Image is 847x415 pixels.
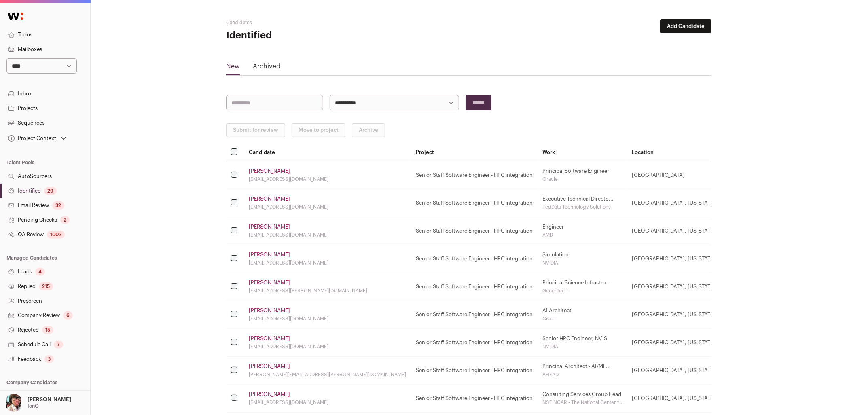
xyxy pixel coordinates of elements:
td: Senior Staff Software Engineer - HPC integration [411,273,538,301]
div: AHEAD [542,371,622,378]
div: Genentech [542,288,622,294]
td: [GEOGRAPHIC_DATA], [US_STATE] [627,328,776,356]
th: Location [627,144,776,161]
td: Engineer [538,217,627,245]
div: 6 [63,311,73,320]
img: Wellfound [3,8,28,24]
button: Open dropdown [3,394,73,412]
div: 215 [39,282,53,290]
th: Candidate [244,144,411,161]
div: 1003 [47,231,65,239]
div: [EMAIL_ADDRESS][DOMAIN_NAME] [249,232,406,238]
div: FedData Technology Solutions [542,204,622,210]
td: [GEOGRAPHIC_DATA] [627,161,776,189]
th: Project [411,144,538,161]
a: [PERSON_NAME] [249,391,290,398]
div: 3 [44,355,54,363]
div: [EMAIL_ADDRESS][PERSON_NAME][DOMAIN_NAME] [249,288,406,294]
a: [PERSON_NAME] [249,224,290,230]
div: 15 [42,326,53,334]
td: [GEOGRAPHIC_DATA], [US_STATE], [GEOGRAPHIC_DATA] [627,273,776,301]
div: NSF NCAR - The National Center f... [542,399,622,406]
td: [GEOGRAPHIC_DATA], [US_STATE], [GEOGRAPHIC_DATA] [627,189,776,217]
div: 7 [54,341,63,349]
div: [PERSON_NAME][EMAIL_ADDRESS][PERSON_NAME][DOMAIN_NAME] [249,371,406,378]
th: Work [538,144,627,161]
p: [PERSON_NAME] [28,396,71,403]
div: [EMAIL_ADDRESS][DOMAIN_NAME] [249,176,406,182]
td: Consulting Services Group Head [538,384,627,412]
td: Principal Architect - AI/ML... [538,356,627,384]
a: [PERSON_NAME] [249,279,290,286]
a: [PERSON_NAME] [249,307,290,314]
a: New [226,61,240,74]
div: [EMAIL_ADDRESS][DOMAIN_NAME] [249,399,406,406]
h2: Candidates [226,19,388,26]
td: Senior HPC Engineer, NVIS [538,328,627,356]
td: Senior Staff Software Engineer - HPC integration [411,301,538,328]
td: Principal Software Engineer [538,161,627,189]
div: 29 [44,187,57,195]
td: Senior Staff Software Engineer - HPC integration [411,356,538,384]
a: [PERSON_NAME] [249,252,290,258]
div: AMD [542,232,622,238]
button: Open dropdown [6,133,68,144]
a: [PERSON_NAME] [249,335,290,342]
td: AI Architect [538,301,627,328]
td: Senior Staff Software Engineer - HPC integration [411,217,538,245]
div: [EMAIL_ADDRESS][DOMAIN_NAME] [249,260,406,266]
td: [GEOGRAPHIC_DATA], [US_STATE] [627,217,776,245]
div: Project Context [6,135,56,142]
div: Oracle [542,176,622,182]
div: 32 [52,201,64,210]
button: Add Candidate [660,19,711,33]
td: Executive Technical Directo... [538,189,627,217]
td: [GEOGRAPHIC_DATA], [US_STATE], [GEOGRAPHIC_DATA] [627,384,776,412]
div: [EMAIL_ADDRESS][DOMAIN_NAME] [249,315,406,322]
td: Senior Staff Software Engineer - HPC integration [411,189,538,217]
div: 4 [35,268,45,276]
h1: Identified [226,29,388,42]
td: [GEOGRAPHIC_DATA], [US_STATE], [GEOGRAPHIC_DATA] [627,356,776,384]
div: 2 [60,216,70,224]
a: Archived [253,61,280,74]
td: Senior Staff Software Engineer - HPC integration [411,245,538,273]
td: Senior Staff Software Engineer - HPC integration [411,328,538,356]
a: [PERSON_NAME] [249,363,290,370]
div: Cisco [542,315,622,322]
td: Principal Science Infrastru... [538,273,627,301]
td: [GEOGRAPHIC_DATA], [US_STATE], [GEOGRAPHIC_DATA] [627,301,776,328]
a: [PERSON_NAME] [249,168,290,174]
div: [EMAIL_ADDRESS][DOMAIN_NAME] [249,343,406,350]
p: IonQ [28,403,39,409]
div: NVIDIA [542,343,622,350]
div: NVIDIA [542,260,622,266]
div: [EMAIL_ADDRESS][DOMAIN_NAME] [249,204,406,210]
img: 14759586-medium_jpg [5,394,23,412]
a: [PERSON_NAME] [249,196,290,202]
td: [GEOGRAPHIC_DATA], [US_STATE], [GEOGRAPHIC_DATA] [627,245,776,273]
td: Senior Staff Software Engineer - HPC integration [411,161,538,189]
td: Senior Staff Software Engineer - HPC integration [411,384,538,412]
td: Simulation [538,245,627,273]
